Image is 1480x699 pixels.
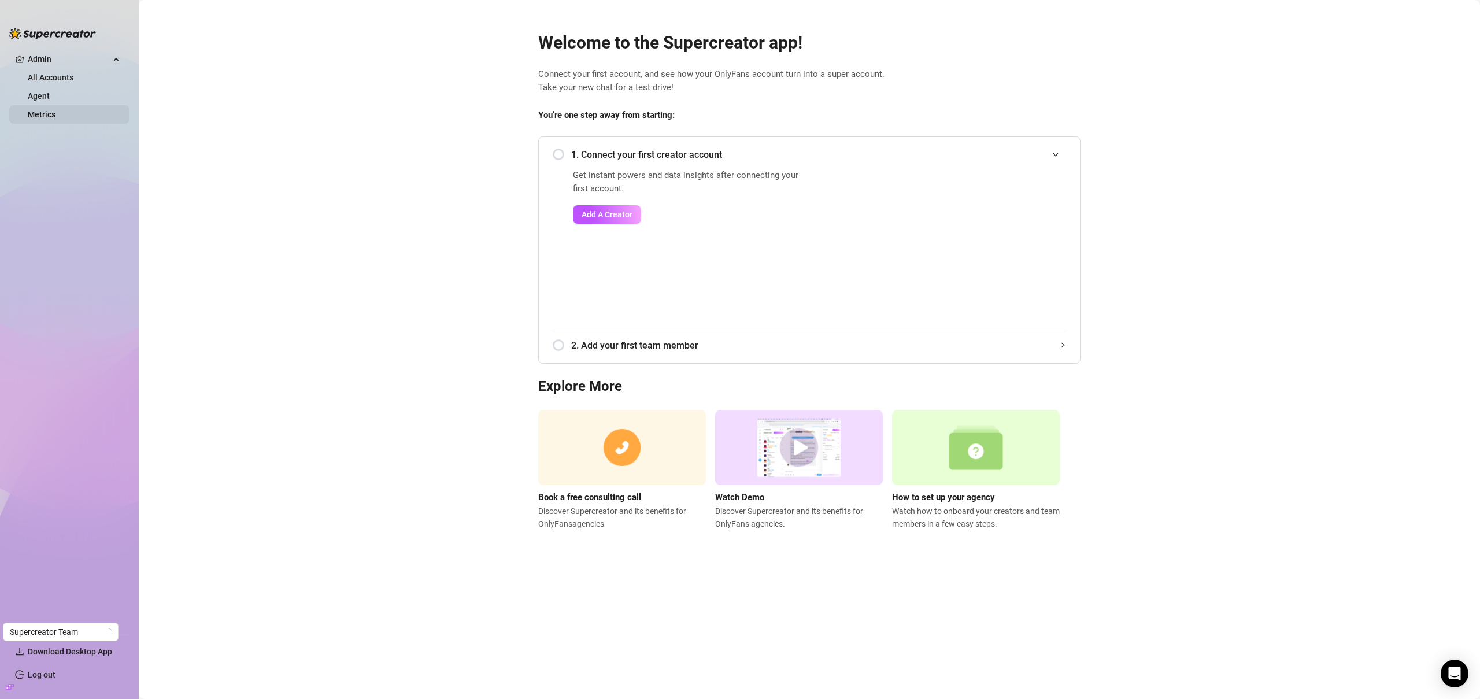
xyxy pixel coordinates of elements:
[538,410,706,530] a: Book a free consulting callDiscover Supercreator and its benefits for OnlyFansagencies
[28,91,50,101] a: Agent
[15,647,24,656] span: download
[538,32,1081,54] h2: Welcome to the Supercreator app!
[892,505,1060,530] span: Watch how to onboard your creators and team members in a few easy steps.
[553,140,1066,169] div: 1. Connect your first creator account
[573,205,806,224] a: Add A Creator
[28,647,112,656] span: Download Desktop App
[835,169,1066,317] iframe: Add Creators
[892,410,1060,486] img: setup agency guide
[715,410,883,486] img: supercreator demo
[892,492,995,502] strong: How to set up your agency
[538,492,641,502] strong: Book a free consulting call
[573,205,641,224] button: Add A Creator
[538,410,706,486] img: consulting call
[28,73,73,82] a: All Accounts
[538,68,1081,95] span: Connect your first account, and see how your OnlyFans account turn into a super account. Take you...
[10,623,112,641] span: Supercreator Team
[538,505,706,530] span: Discover Supercreator and its benefits for OnlyFans agencies
[28,110,55,119] a: Metrics
[1052,151,1059,158] span: expanded
[105,628,112,635] span: loading
[1441,660,1468,687] div: Open Intercom Messenger
[6,683,14,691] span: build
[1059,342,1066,349] span: collapsed
[538,110,675,120] strong: You’re one step away from starting:
[9,28,96,39] img: logo-BBDzfeDw.svg
[28,50,110,68] span: Admin
[553,331,1066,360] div: 2. Add your first team member
[28,670,55,679] a: Log out
[715,410,883,530] a: Watch DemoDiscover Supercreator and its benefits for OnlyFans agencies.
[715,492,764,502] strong: Watch Demo
[582,210,632,219] span: Add A Creator
[15,54,24,64] span: crown
[573,169,806,196] span: Get instant powers and data insights after connecting your first account.
[715,505,883,530] span: Discover Supercreator and its benefits for OnlyFans agencies.
[571,147,1066,162] span: 1. Connect your first creator account
[538,378,1081,396] h3: Explore More
[892,410,1060,530] a: How to set up your agencyWatch how to onboard your creators and team members in a few easy steps.
[571,338,1066,353] span: 2. Add your first team member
